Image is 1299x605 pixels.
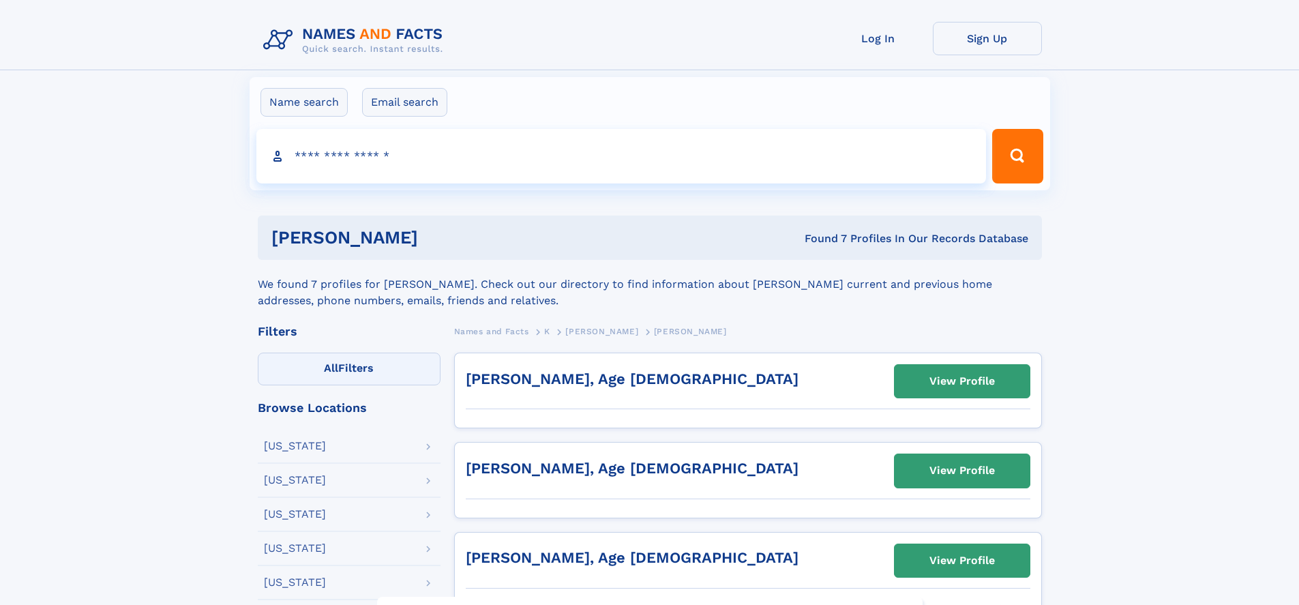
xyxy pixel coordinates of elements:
div: [US_STATE] [264,577,326,588]
a: [PERSON_NAME], Age [DEMOGRAPHIC_DATA] [466,460,798,477]
a: Names and Facts [454,323,529,340]
a: [PERSON_NAME] [565,323,638,340]
div: [US_STATE] [264,441,326,452]
a: [PERSON_NAME], Age [DEMOGRAPHIC_DATA] [466,370,798,387]
div: Filters [258,325,441,338]
button: Search Button [992,129,1043,183]
div: Found 7 Profiles In Our Records Database [611,231,1028,246]
label: Email search [362,88,447,117]
div: [US_STATE] [264,543,326,554]
a: View Profile [895,454,1030,487]
a: View Profile [895,365,1030,398]
label: Filters [258,353,441,385]
a: View Profile [895,544,1030,577]
input: search input [256,129,987,183]
a: K [544,323,550,340]
label: Name search [260,88,348,117]
a: [PERSON_NAME], Age [DEMOGRAPHIC_DATA] [466,549,798,566]
div: We found 7 profiles for [PERSON_NAME]. Check out our directory to find information about [PERSON_... [258,260,1042,309]
span: [PERSON_NAME] [565,327,638,336]
div: View Profile [929,455,995,486]
div: Browse Locations [258,402,441,414]
span: K [544,327,550,336]
div: [US_STATE] [264,509,326,520]
img: Logo Names and Facts [258,22,454,59]
div: View Profile [929,366,995,397]
a: Sign Up [933,22,1042,55]
span: All [324,361,338,374]
div: [US_STATE] [264,475,326,486]
span: [PERSON_NAME] [654,327,727,336]
div: View Profile [929,545,995,576]
a: Log In [824,22,933,55]
h1: [PERSON_NAME] [271,229,612,246]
